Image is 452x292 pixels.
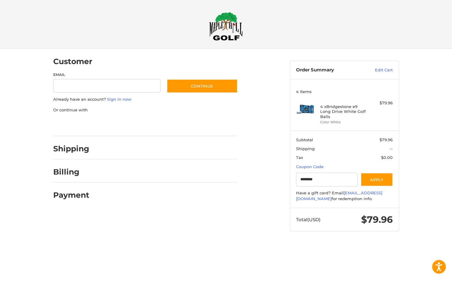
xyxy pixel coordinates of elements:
iframe: PayPal-paylater [103,119,149,130]
h2: Payment [53,190,89,200]
li: Color White [320,120,367,125]
a: Sign in now [107,97,132,102]
div: Have a gift card? Email for redemption info. [296,190,393,202]
input: Gift Certificate or Coupon Code [296,173,358,186]
iframe: Google Customer Reviews [402,276,452,292]
a: Edit Cart [362,67,393,73]
div: $79.96 [369,100,393,106]
span: $79.96 [361,214,393,225]
span: $79.96 [380,137,393,142]
label: Email [53,72,161,78]
h3: 4 Items [296,89,393,94]
p: Or continue with [53,107,238,113]
p: Already have an account? [53,96,238,103]
h3: Order Summary [296,67,362,73]
span: Tax [296,155,303,160]
h4: 4 x Bridgestone e9 Long Drive White Golf Balls [320,104,367,119]
button: Apply [361,173,393,186]
span: -- [390,146,393,151]
h2: Shipping [53,144,89,153]
iframe: PayPal-paypal [51,119,97,130]
h2: Billing [53,167,89,177]
span: Subtotal [296,137,313,142]
span: Shipping [296,146,315,151]
a: Coupon Code [296,164,324,169]
iframe: PayPal-venmo [155,119,201,130]
h2: Customer [53,57,92,66]
span: $0.00 [381,155,393,160]
button: Continue [167,79,238,93]
img: Maple Hill Golf [209,12,243,41]
span: Total (USD) [296,217,320,222]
